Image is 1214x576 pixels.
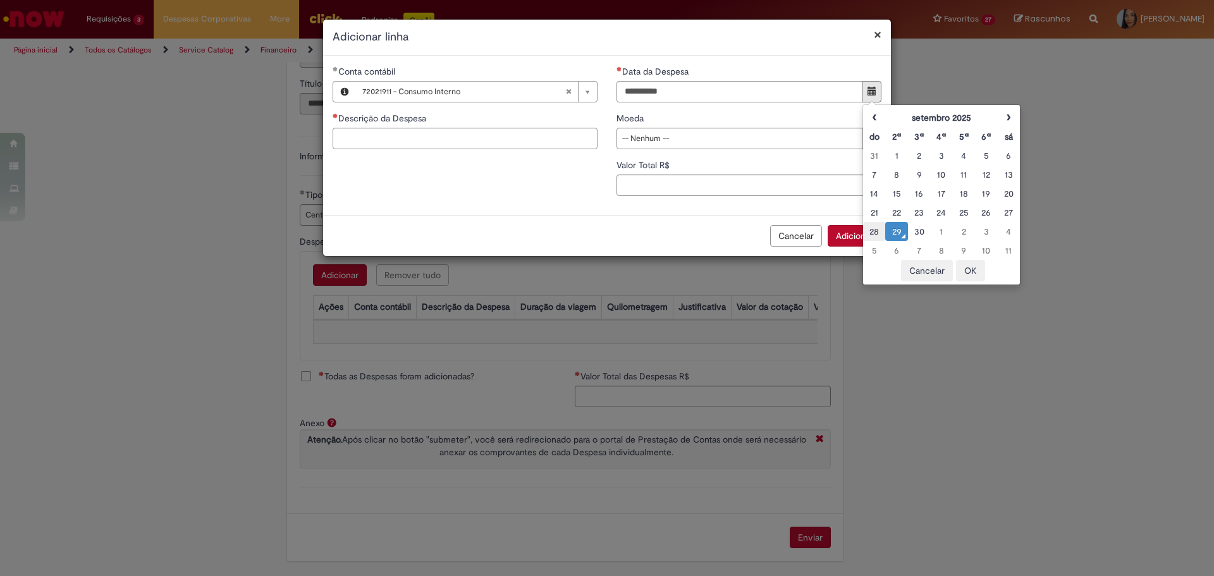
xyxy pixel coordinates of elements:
div: 15 September 2025 Monday [888,187,904,200]
span: Descrição da Despesa [338,113,429,124]
div: 05 September 2025 Friday [978,149,994,162]
span: -- Nenhum -- [622,128,855,149]
th: Terça-feira [908,127,930,146]
span: 72021911 - Consumo Interno [362,82,565,102]
span: Moeda [616,113,646,124]
div: 01 October 2025 Wednesday [933,225,949,238]
div: 18 September 2025 Thursday [956,187,972,200]
input: Valor Total R$ [616,175,881,196]
th: Próximo mês [998,108,1020,127]
div: 10 September 2025 Wednesday [933,168,949,181]
div: 09 September 2025 Tuesday [911,168,927,181]
div: 16 September 2025 Tuesday [911,187,927,200]
div: 03 October 2025 Friday [978,225,994,238]
div: 06 October 2025 Monday [888,244,904,257]
span: Data da Despesa [622,66,691,77]
div: 11 September 2025 Thursday [956,168,972,181]
div: 28 September 2025 Sunday [866,225,882,238]
div: 07 September 2025 Sunday [866,168,882,181]
input: Descrição da Despesa [333,128,598,149]
div: 19 September 2025 Friday [978,187,994,200]
div: 14 September 2025 Sunday [866,187,882,200]
div: 06 September 2025 Saturday [1001,149,1017,162]
button: Conta contábil, Visualizar este registro 72021911 - Consumo Interno [333,82,356,102]
th: setembro 2025. Alternar mês [885,108,997,127]
div: 25 September 2025 Thursday [956,206,972,219]
div: Escolher data [862,104,1021,285]
div: 23 September 2025 Tuesday [911,206,927,219]
div: 11 October 2025 Saturday [1001,244,1017,257]
div: O seletor de data foi aberto.29 September 2025 Monday [888,225,904,238]
button: Fechar modal [874,28,881,41]
div: 13 September 2025 Saturday [1001,168,1017,181]
div: 04 October 2025 Saturday [1001,225,1017,238]
div: 24 September 2025 Wednesday [933,206,949,219]
span: Necessários [333,113,338,118]
div: 27 September 2025 Saturday [1001,206,1017,219]
span: Obrigatório Preenchido [333,66,338,71]
th: Quarta-feira [930,127,952,146]
div: 03 September 2025 Wednesday [933,149,949,162]
a: 72021911 - Consumo InternoLimpar campo Conta contábil [356,82,597,102]
th: Sábado [998,127,1020,146]
div: 17 September 2025 Wednesday [933,187,949,200]
div: 22 September 2025 Monday [888,206,904,219]
span: Necessários [616,66,622,71]
div: 20 September 2025 Saturday [1001,187,1017,200]
div: 05 October 2025 Sunday [866,244,882,257]
button: Adicionar [828,225,881,247]
th: Sexta-feira [975,127,997,146]
abbr: Limpar campo Conta contábil [559,82,578,102]
div: 10 October 2025 Friday [978,244,994,257]
span: Valor Total R$ [616,159,672,171]
th: Quinta-feira [953,127,975,146]
th: Domingo [863,127,885,146]
div: 08 September 2025 Monday [888,168,904,181]
input: Data da Despesa [616,81,862,102]
button: Mostrar calendário para Data da Despesa [862,81,881,102]
div: 12 September 2025 Friday [978,168,994,181]
th: Mês anterior [863,108,885,127]
div: 02 October 2025 Thursday [956,225,972,238]
div: 04 September 2025 Thursday [956,149,972,162]
button: Cancelar [770,225,822,247]
span: Necessários - Conta contábil [338,66,398,77]
div: 31 August 2025 Sunday [866,149,882,162]
button: OK [956,260,985,281]
div: 09 October 2025 Thursday [956,244,972,257]
h2: Adicionar linha [333,29,881,46]
th: Segunda-feira [885,127,907,146]
div: 08 October 2025 Wednesday [933,244,949,257]
div: 01 September 2025 Monday [888,149,904,162]
div: 26 September 2025 Friday [978,206,994,219]
div: 02 September 2025 Tuesday [911,149,927,162]
button: Cancelar [901,260,953,281]
div: 30 September 2025 Tuesday [911,225,927,238]
div: 07 October 2025 Tuesday [911,244,927,257]
div: 21 September 2025 Sunday [866,206,882,219]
